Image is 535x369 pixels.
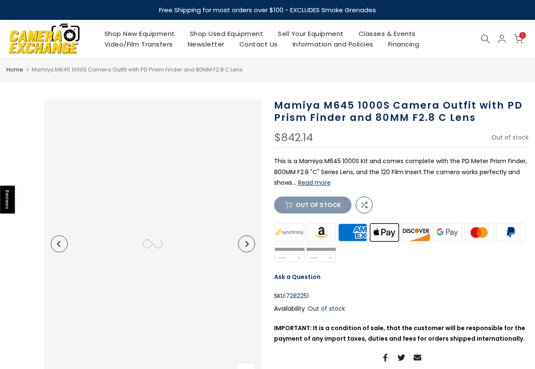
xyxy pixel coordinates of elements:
[308,304,345,313] span: Out of stock
[271,28,351,39] a: Sell Your Equipment
[495,222,527,243] img: paypal
[274,291,529,301] div: SKU:
[274,243,306,263] img: shopify pay
[381,353,389,363] a: Share on Facebook
[274,222,306,243] img: synchrony
[274,303,529,314] div: Availability :
[232,39,285,49] a: Contact Us
[97,28,182,39] a: Shop New Equipment
[274,132,313,143] div: $842.14
[274,273,321,281] a: Ask a Question
[432,222,464,243] img: google pay
[381,39,427,49] a: Financing
[351,28,423,39] a: Classes & Events
[337,222,369,243] img: american express
[51,235,68,252] button: Previous
[305,222,337,243] img: amazon payments
[398,353,405,363] a: Share on Twitter
[180,39,232,49] a: Newsletter
[400,222,432,243] img: discover
[274,99,529,124] h1: Mamiya M645 1000S Camera Outfit with PD Prism Finder and 80MM F2.8 C Lens
[514,34,523,44] a: 0
[286,291,309,301] span: 7282251
[274,156,529,188] p: This is a Mamiya M645 1000S Kit and comes complete with the PD Meter Prism Finder, 800MM F2.8 "C"...
[463,222,495,243] img: master
[159,5,376,14] strong: Free Shipping for most orders over $100 - EXCLUDES Smoke Grenades
[274,324,525,343] strong: IMPORTANT: It is a condition of sale, that the customer will be responsible for the payment of an...
[182,28,271,39] a: Shop Used Equipment
[368,222,400,243] img: apple pay
[519,32,526,38] span: 0
[491,133,529,142] span: Out of stock
[6,66,23,74] a: Home
[414,353,421,363] a: Share on Email
[32,66,243,74] span: Mamiya M645 1000S Camera Outfit with PD Prism Finder and 80MM F2.8 C Lens
[298,179,331,186] button: Read more
[238,235,255,252] button: Next
[305,243,337,263] img: visa
[97,39,180,49] a: Video/Film Transfers
[285,39,381,49] a: Information and Policies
